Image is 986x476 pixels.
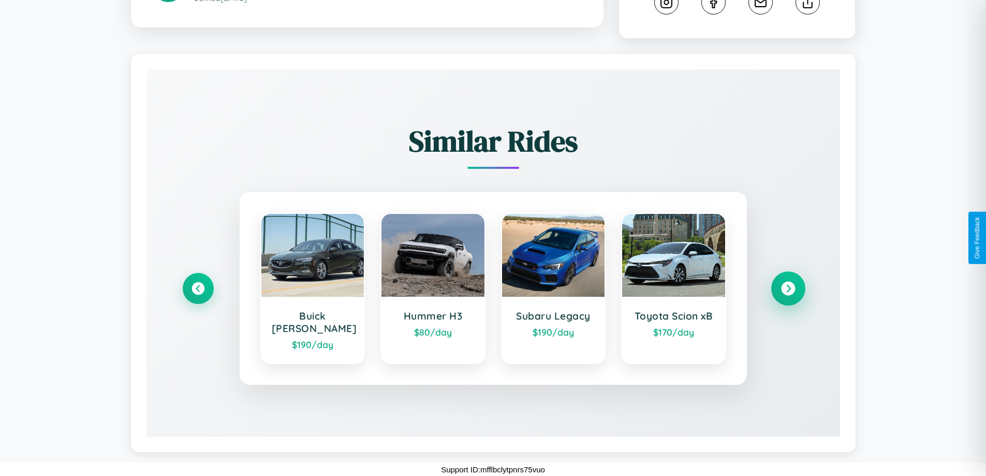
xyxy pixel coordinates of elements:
div: $ 170 /day [632,326,715,338]
div: Give Feedback [974,217,981,259]
a: Buick [PERSON_NAME]$190/day [260,213,365,364]
a: Hummer H3$80/day [380,213,485,364]
div: $ 190 /day [512,326,595,338]
a: Toyota Scion xB$170/day [621,213,726,364]
h3: Buick [PERSON_NAME] [272,310,354,335]
h2: Similar Rides [183,121,804,161]
div: $ 190 /day [272,339,354,350]
h3: Subaru Legacy [512,310,595,322]
a: Subaru Legacy$190/day [501,213,606,364]
div: $ 80 /day [392,326,474,338]
h3: Toyota Scion xB [632,310,715,322]
h3: Hummer H3 [392,310,474,322]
